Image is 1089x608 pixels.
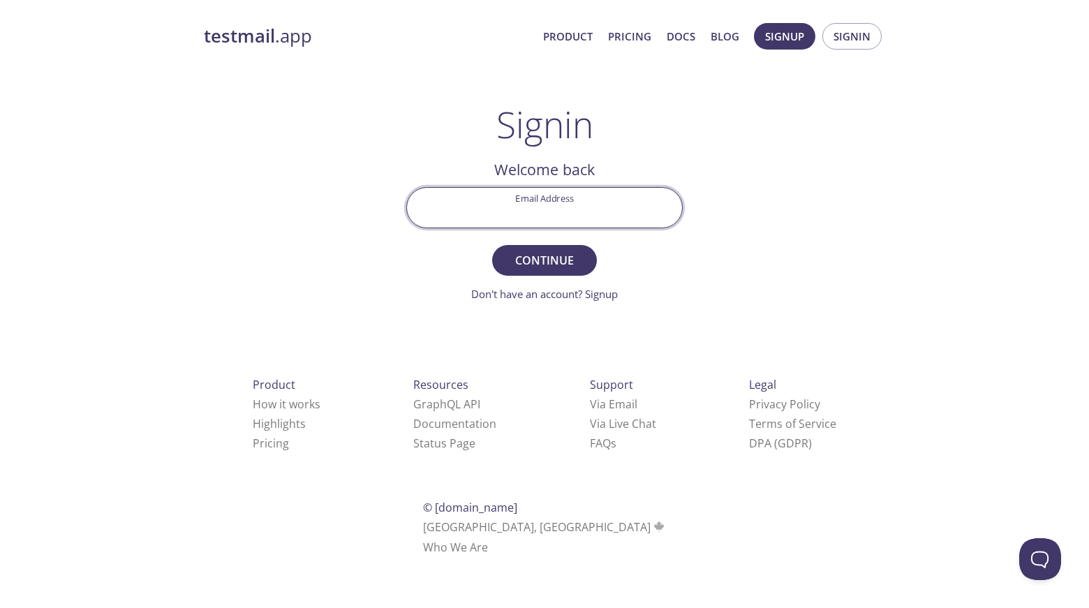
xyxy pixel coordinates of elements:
[423,540,488,555] a: Who We Are
[543,27,593,45] a: Product
[253,416,306,431] a: Highlights
[508,251,581,270] span: Continue
[413,436,475,451] a: Status Page
[471,287,618,301] a: Don't have an account? Signup
[608,27,651,45] a: Pricing
[611,436,616,451] span: s
[413,416,496,431] a: Documentation
[204,24,532,48] a: testmail.app
[590,436,616,451] a: FAQ
[754,23,815,50] button: Signup
[204,24,275,48] strong: testmail
[834,27,871,45] span: Signin
[1019,538,1061,580] iframe: Help Scout Beacon - Open
[667,27,695,45] a: Docs
[749,377,776,392] span: Legal
[590,377,633,392] span: Support
[590,416,656,431] a: Via Live Chat
[749,436,812,451] a: DPA (GDPR)
[822,23,882,50] button: Signin
[423,519,667,535] span: [GEOGRAPHIC_DATA], [GEOGRAPHIC_DATA]
[492,245,597,276] button: Continue
[711,27,739,45] a: Blog
[253,377,295,392] span: Product
[406,158,683,181] h2: Welcome back
[590,396,637,412] a: Via Email
[765,27,804,45] span: Signup
[253,396,320,412] a: How it works
[749,396,820,412] a: Privacy Policy
[413,377,468,392] span: Resources
[496,103,593,145] h1: Signin
[749,416,836,431] a: Terms of Service
[253,436,289,451] a: Pricing
[413,396,480,412] a: GraphQL API
[423,500,517,515] span: © [DOMAIN_NAME]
